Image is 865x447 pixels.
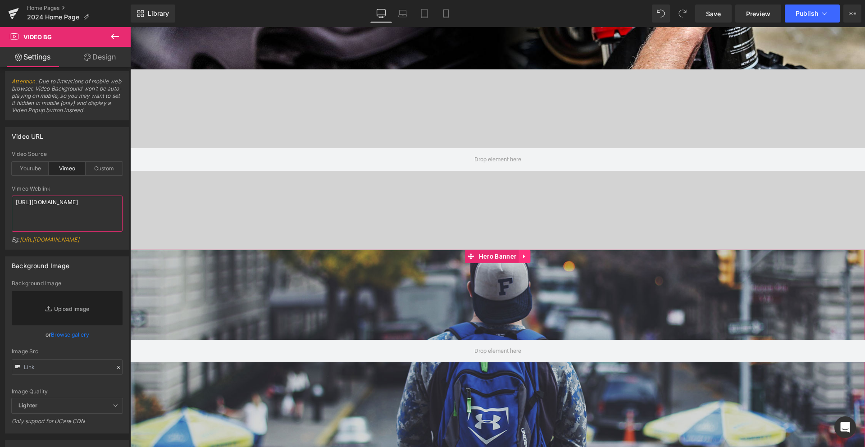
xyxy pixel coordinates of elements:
[652,5,670,23] button: Undo
[27,14,79,21] span: 2024 Home Page
[388,223,400,236] a: Expand / Collapse
[785,5,840,23] button: Publish
[12,359,123,375] input: Link
[12,78,123,120] span: : Due to limitations of mobile web browser. Video Background won't be auto-playing on mobile, so ...
[392,5,414,23] a: Laptop
[735,5,781,23] a: Preview
[148,9,169,18] span: Library
[414,5,435,23] a: Tablet
[12,128,44,140] div: Video URL
[49,162,86,175] div: Vimeo
[435,5,457,23] a: Mobile
[12,388,123,395] div: Image Quality
[12,418,123,431] div: Only support for UCare CDN
[12,186,123,192] div: Vimeo Weblink
[674,5,692,23] button: Redo
[86,162,123,175] div: Custom
[12,348,123,355] div: Image Src
[796,10,818,17] span: Publish
[23,33,52,41] span: Video Bg
[12,280,123,287] div: Background Image
[20,236,79,243] a: [URL][DOMAIN_NAME]
[18,402,37,409] b: Lighter
[746,9,770,18] span: Preview
[370,5,392,23] a: Desktop
[12,330,123,339] div: or
[12,162,49,175] div: Youtube
[706,9,721,18] span: Save
[131,5,175,23] a: New Library
[27,5,131,12] a: Home Pages
[12,257,69,269] div: Background Image
[346,223,388,236] span: Hero Banner
[834,416,856,438] div: Open Intercom Messenger
[67,47,132,67] a: Design
[12,151,123,157] div: Video Source
[843,5,861,23] button: More
[12,78,36,85] a: Attention
[12,236,123,249] div: Eg:
[51,327,89,342] a: Browse gallery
